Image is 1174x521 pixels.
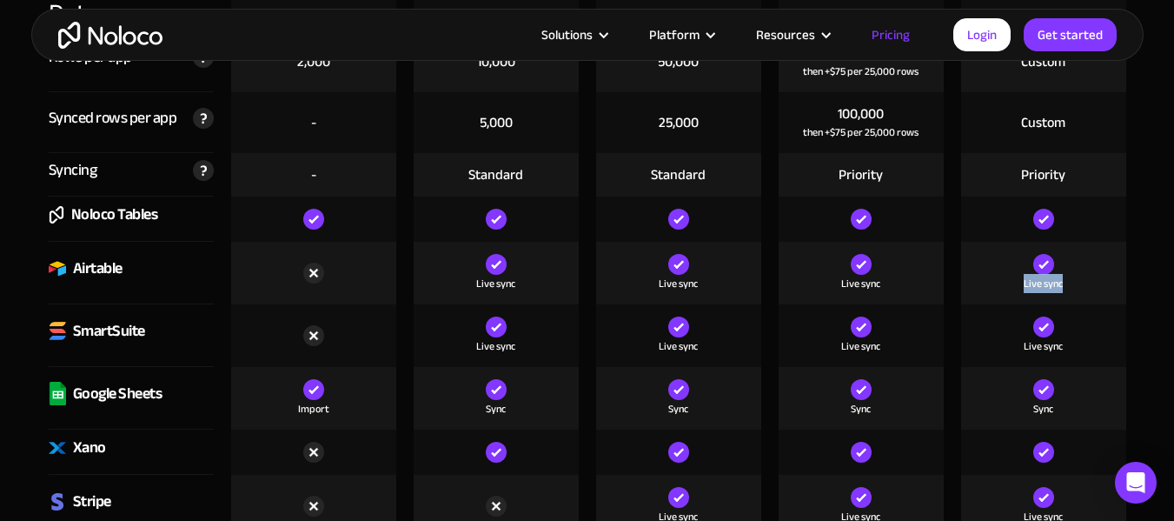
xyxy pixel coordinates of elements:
div: Stripe [73,489,111,515]
a: Get started [1024,18,1117,51]
div: 5,000 [480,113,513,132]
div: Open Intercom Messenger [1115,462,1157,504]
div: Rows per app [49,44,132,70]
a: home [58,22,163,49]
div: Standard [468,165,523,184]
div: Noloco Tables [71,202,158,228]
div: Live sync [841,275,880,292]
div: Live sync [1024,275,1063,292]
div: Platform [649,23,700,46]
div: - [311,113,316,132]
div: Xano [73,435,106,461]
div: Solutions [541,23,593,46]
div: Live sync [659,275,698,292]
div: Standard [651,165,706,184]
div: SmartSuite [73,318,145,344]
div: Solutions [520,23,627,46]
div: - [311,165,316,184]
div: Priority [1021,165,1065,184]
div: Syncing [49,157,97,184]
div: then +$75 per 25,000 rows [803,63,919,80]
div: Synced rows per app [49,105,177,131]
div: Priority [839,165,883,184]
div: Live sync [1024,337,1063,355]
a: Login [953,18,1011,51]
div: Resources [756,23,815,46]
div: 50,000 [658,52,699,71]
div: Import [298,400,329,417]
div: Resources [734,23,850,46]
a: Pricing [850,23,932,46]
div: 25,000 [659,113,699,132]
div: Sync [1033,400,1053,417]
div: Sync [851,400,871,417]
div: then +$75 per 25,000 rows [803,124,919,141]
div: 10,000 [477,52,515,71]
div: Sync [668,400,688,417]
div: 2,000 [297,52,330,71]
div: Live sync [841,337,880,355]
div: Custom [1021,113,1065,132]
div: Custom [1021,52,1065,71]
div: 100,000 [838,104,884,124]
div: Airtable [73,256,123,282]
div: Sync [486,400,506,417]
div: Google Sheets [73,381,163,407]
div: Platform [627,23,734,46]
div: Live sync [476,337,515,355]
div: Live sync [659,337,698,355]
div: Live sync [476,275,515,292]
